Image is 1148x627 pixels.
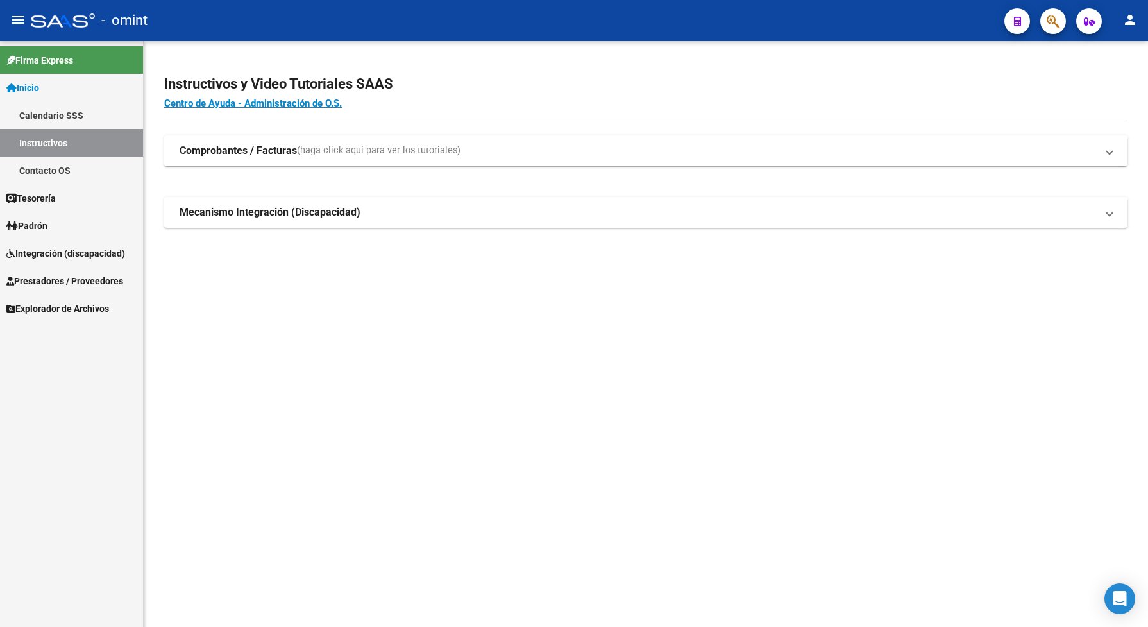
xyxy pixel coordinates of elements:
mat-icon: person [1122,12,1138,28]
span: Firma Express [6,53,73,67]
span: Explorador de Archivos [6,302,109,316]
span: Inicio [6,81,39,95]
span: Prestadores / Proveedores [6,274,123,288]
a: Centro de Ayuda - Administración de O.S. [164,98,342,109]
h2: Instructivos y Video Tutoriales SAAS [164,72,1127,96]
div: Open Intercom Messenger [1104,583,1135,614]
strong: Mecanismo Integración (Discapacidad) [180,205,360,219]
span: - omint [101,6,148,35]
span: Padrón [6,219,47,233]
mat-expansion-panel-header: Mecanismo Integración (Discapacidad) [164,197,1127,228]
mat-icon: menu [10,12,26,28]
span: Tesorería [6,191,56,205]
strong: Comprobantes / Facturas [180,144,297,158]
span: Integración (discapacidad) [6,246,125,261]
span: (haga click aquí para ver los tutoriales) [297,144,460,158]
mat-expansion-panel-header: Comprobantes / Facturas(haga click aquí para ver los tutoriales) [164,135,1127,166]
